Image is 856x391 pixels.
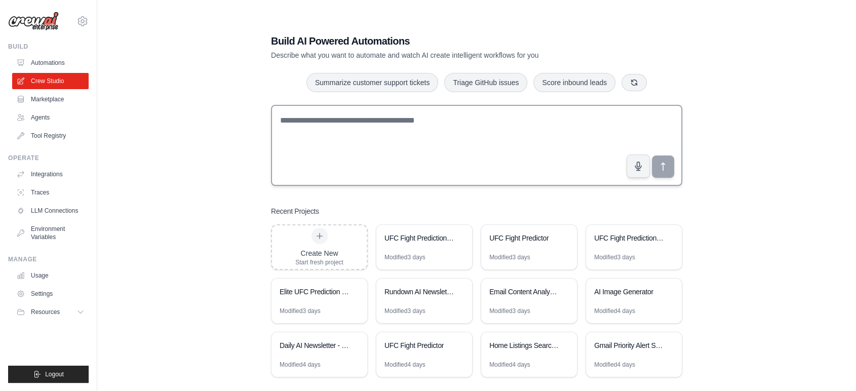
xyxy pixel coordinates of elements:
span: Logout [45,370,64,378]
a: LLM Connections [12,203,89,219]
p: Describe what you want to automate and watch AI create intelligent workflows for you [271,50,611,60]
button: Click to speak your automation idea [627,154,650,178]
div: Home Listings Search & Email Reporter [489,340,559,350]
div: UFC Fight Predictor [384,340,454,350]
button: Score inbound leads [533,73,615,92]
div: Modified 3 days [384,307,425,315]
div: Gmail Priority Alert System [594,340,664,350]
button: Summarize customer support tickets [306,73,438,92]
a: Settings [12,286,89,302]
button: Get new suggestions [621,74,647,91]
button: Logout [8,366,89,383]
div: Modified 3 days [280,307,321,315]
a: Environment Variables [12,221,89,245]
div: Daily AI Newsletter - Rundown Style [280,340,349,350]
a: Crew Studio [12,73,89,89]
div: Manage [8,255,89,263]
h1: Build AI Powered Automations [271,34,611,48]
div: Rundown AI Newsletter Content Extractor [384,287,454,297]
a: Usage [12,267,89,284]
div: AI Image Generator [594,287,664,297]
a: Marketplace [12,91,89,107]
button: Resources [12,304,89,320]
div: UFC Fight Predictor [489,233,559,243]
a: Traces [12,184,89,201]
div: Operate [8,154,89,162]
a: Integrations [12,166,89,182]
a: Tool Registry [12,128,89,144]
h3: Recent Projects [271,206,319,216]
div: Create New [295,248,343,258]
div: Elite UFC Prediction Engine v2.0 [280,287,349,297]
div: UFC Fight Prediction Analytics [594,233,664,243]
div: Modified 3 days [489,253,530,261]
div: Build [8,43,89,51]
a: Automations [12,55,89,71]
div: Modified 4 days [594,307,635,315]
div: Modified 4 days [489,361,530,369]
img: Logo [8,12,59,31]
div: Modified 3 days [384,253,425,261]
button: Triage GitHub issues [444,73,527,92]
span: Resources [31,308,60,316]
div: Modified 3 days [594,253,635,261]
a: Agents [12,109,89,126]
div: Modified 3 days [489,307,530,315]
div: UFC Fight Prediction Engine [384,233,454,243]
div: Modified 4 days [594,361,635,369]
div: Modified 4 days [384,361,425,369]
iframe: Chat Widget [805,342,856,391]
div: Modified 4 days [280,361,321,369]
div: Start fresh project [295,258,343,266]
div: Email Content Analyzer - Daily Rundown [489,287,559,297]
